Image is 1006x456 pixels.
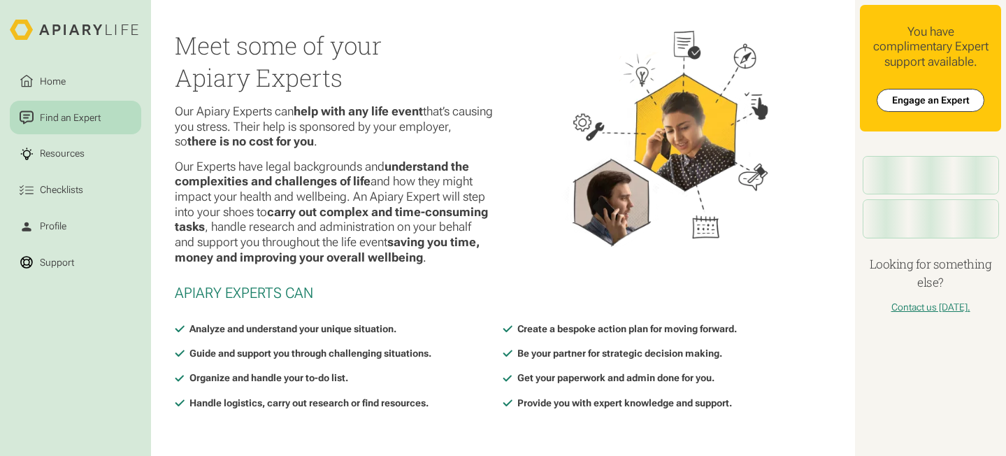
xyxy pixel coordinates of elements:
[10,210,141,243] a: Profile
[517,346,722,361] div: Be your partner for strategic decision making.
[10,137,141,171] a: Resources
[517,396,732,411] div: Provide you with expert knowledge and support.
[10,246,141,280] a: Support
[38,74,69,89] div: Home
[38,111,103,125] div: Find an Expert
[870,24,991,70] div: You have complimentary Expert support available.
[189,322,396,336] div: Analyze and understand your unique situation.
[517,322,737,336] div: Create a bespoke action plan for moving forward.
[10,64,141,98] a: Home
[175,235,480,264] strong: saving you time, money and improving your overall wellbeing
[189,396,429,411] div: Handle logistics, carry out research or find resources.
[860,255,1001,292] h4: Looking for something else?
[38,147,87,162] div: Resources
[175,285,831,302] h2: Apiary Experts Can
[189,346,431,361] div: Guide and support you through challenging situations.
[175,159,493,266] p: Our Experts have legal backgrounds and and how they might impact your health and wellbeing. An Ap...
[175,159,469,189] strong: understand the complexities and challenges of life
[175,104,493,150] p: Our Apiary Experts can that’s causing you stress. Their help is sponsored by your employer, so .
[175,205,488,234] strong: carry out complex and time-consuming tasks
[877,89,985,112] a: Engage an Expert
[517,371,714,385] div: Get your paperwork and admin done for you.
[189,371,348,385] div: Organize and handle your to-do list.
[294,104,423,118] strong: help with any life event
[38,183,86,198] div: Checklists
[10,101,141,134] a: Find an Expert
[175,29,493,95] h2: Meet some of your Apiary Experts
[10,173,141,207] a: Checklists
[38,220,69,234] div: Profile
[38,256,77,271] div: Support
[187,134,314,148] strong: there is no cost for you
[891,301,970,313] a: Contact us [DATE].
